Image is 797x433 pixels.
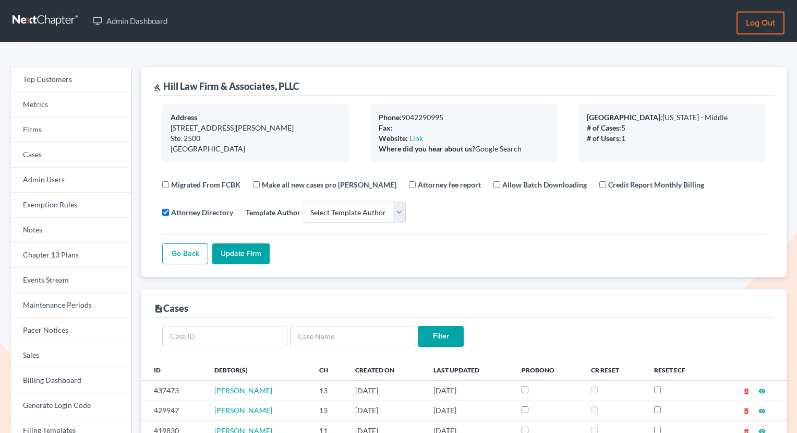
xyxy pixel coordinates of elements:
a: Cases [10,143,131,168]
a: Pacer Notices [10,318,131,343]
div: Google Search [379,144,549,154]
i: visibility [758,388,766,395]
div: Cases [154,302,188,314]
a: Sales [10,343,131,368]
label: Attorney fee report [418,179,481,190]
td: [DATE] [425,401,513,420]
input: Case Name [290,326,415,347]
div: [US_STATE] - Middle [587,112,757,123]
th: ProBono [513,359,583,380]
i: gavel [154,84,161,91]
i: visibility [758,407,766,415]
th: Last Updated [425,359,513,380]
th: Debtor(s) [206,359,311,380]
td: 437473 [141,381,206,401]
th: Ch [311,359,347,380]
a: Metrics [10,92,131,118]
input: Case ID [162,326,287,347]
a: Exemption Rules [10,193,131,218]
td: [DATE] [425,381,513,401]
td: [DATE] [347,381,425,401]
td: [DATE] [347,401,425,420]
b: Phone: [379,113,402,122]
a: Billing Dashboard [10,368,131,393]
label: Credit Report Monthly Billing [608,179,704,190]
td: 429947 [141,401,206,420]
a: [PERSON_NAME] [214,386,272,395]
a: Chapter 13 Plans [10,243,131,268]
label: Migrated From FCBK [171,179,240,190]
a: delete_forever [743,386,750,395]
a: delete_forever [743,406,750,415]
i: delete_forever [743,407,750,415]
th: Reset ECF [646,359,713,380]
i: description [154,304,163,313]
label: Template Author [246,207,300,218]
b: # of Cases: [587,123,621,132]
a: Admin Dashboard [88,11,173,30]
a: Admin Users [10,168,131,193]
a: Firms [10,118,131,143]
input: Filter [418,326,464,347]
th: Created On [347,359,425,380]
input: Update Firm [212,243,270,264]
td: 13 [311,381,347,401]
th: CR Reset [583,359,646,380]
th: ID [141,359,206,380]
a: [PERSON_NAME] [214,406,272,415]
label: Allow Batch Downloading [502,179,587,190]
a: Generate Login Code [10,393,131,418]
a: Notes [10,218,131,243]
i: delete_forever [743,388,750,395]
b: [GEOGRAPHIC_DATA]: [587,113,662,122]
a: visibility [758,406,766,415]
a: Link [409,134,423,143]
td: 13 [311,401,347,420]
b: Fax: [379,123,393,132]
div: [STREET_ADDRESS][PERSON_NAME] [171,123,341,133]
a: visibility [758,386,766,395]
a: Maintenance Periods [10,293,131,318]
div: 9042290995 [379,112,549,123]
label: Make all new cases pro [PERSON_NAME] [262,179,396,190]
label: Attorney Directory [171,207,233,218]
div: 1 [587,133,757,144]
a: Top Customers [10,67,131,92]
b: # of Users: [587,134,621,143]
div: 5 [587,123,757,133]
div: [GEOGRAPHIC_DATA] [171,144,341,154]
div: Ste. 2500 [171,133,341,144]
b: Address [171,113,197,122]
b: Where did you hear about us? [379,144,475,153]
a: Go Back [162,243,208,264]
div: Hill Law Firm & Associates, PLLC [154,80,299,92]
a: Events Stream [10,268,131,293]
b: Website: [379,134,408,143]
a: Log out [736,11,784,34]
